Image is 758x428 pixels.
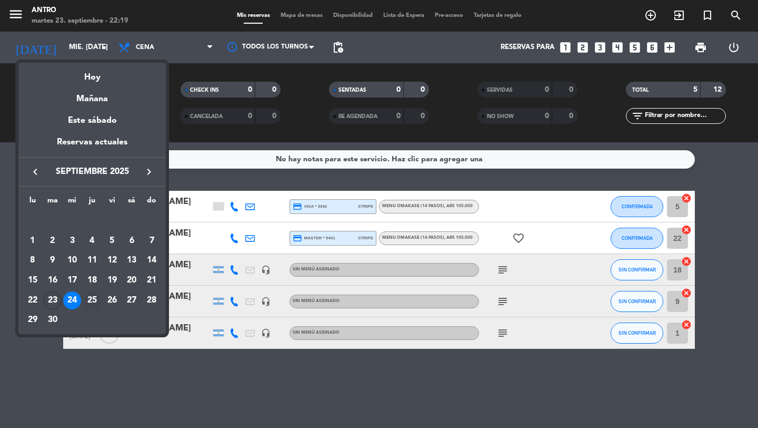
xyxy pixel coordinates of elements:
[43,310,63,330] td: 30 de septiembre de 2025
[63,251,81,269] div: 10
[23,310,43,330] td: 29 de septiembre de 2025
[123,232,141,250] div: 6
[103,271,121,289] div: 19
[122,251,142,271] td: 13 de septiembre de 2025
[26,165,45,179] button: keyboard_arrow_left
[122,194,142,211] th: sábado
[103,251,121,269] div: 12
[122,290,142,310] td: 27 de septiembre de 2025
[102,270,122,290] td: 19 de septiembre de 2025
[102,251,122,271] td: 12 de septiembre de 2025
[82,194,102,211] th: jueves
[18,135,166,157] div: Reservas actuales
[23,194,43,211] th: lunes
[83,251,101,269] div: 11
[44,271,62,289] div: 16
[63,271,81,289] div: 17
[43,231,63,251] td: 2 de septiembre de 2025
[139,165,158,179] button: keyboard_arrow_right
[44,291,62,309] div: 23
[143,251,161,269] div: 14
[62,251,82,271] td: 10 de septiembre de 2025
[18,106,166,135] div: Este sábado
[143,166,155,178] i: keyboard_arrow_right
[142,251,162,271] td: 14 de septiembre de 2025
[62,231,82,251] td: 3 de septiembre de 2025
[102,194,122,211] th: viernes
[24,232,42,250] div: 1
[83,291,101,309] div: 25
[142,270,162,290] td: 21 de septiembre de 2025
[18,63,166,84] div: Hoy
[82,231,102,251] td: 4 de septiembre de 2025
[45,165,139,179] span: septiembre 2025
[43,270,63,290] td: 16 de septiembre de 2025
[24,311,42,329] div: 29
[23,270,43,290] td: 15 de septiembre de 2025
[82,251,102,271] td: 11 de septiembre de 2025
[143,291,161,309] div: 28
[24,291,42,309] div: 22
[142,290,162,310] td: 28 de septiembre de 2025
[122,270,142,290] td: 20 de septiembre de 2025
[123,291,141,309] div: 27
[142,194,162,211] th: domingo
[143,271,161,289] div: 21
[23,211,162,231] td: SEP.
[24,251,42,269] div: 8
[83,271,101,289] div: 18
[23,231,43,251] td: 1 de septiembre de 2025
[18,84,166,106] div: Mañana
[102,231,122,251] td: 5 de septiembre de 2025
[82,290,102,310] td: 25 de septiembre de 2025
[29,166,42,178] i: keyboard_arrow_left
[83,232,101,250] div: 4
[23,290,43,310] td: 22 de septiembre de 2025
[44,232,62,250] div: 2
[43,194,63,211] th: martes
[62,290,82,310] td: 24 de septiembre de 2025
[62,194,82,211] th: miércoles
[103,291,121,309] div: 26
[143,232,161,250] div: 7
[23,251,43,271] td: 8 de septiembre de 2025
[123,271,141,289] div: 20
[63,232,81,250] div: 3
[103,232,121,250] div: 5
[102,290,122,310] td: 26 de septiembre de 2025
[62,270,82,290] td: 17 de septiembre de 2025
[43,290,63,310] td: 23 de septiembre de 2025
[24,271,42,289] div: 15
[43,251,63,271] td: 9 de septiembre de 2025
[44,311,62,329] div: 30
[44,251,62,269] div: 9
[123,251,141,269] div: 13
[122,231,142,251] td: 6 de septiembre de 2025
[82,270,102,290] td: 18 de septiembre de 2025
[63,291,81,309] div: 24
[142,231,162,251] td: 7 de septiembre de 2025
